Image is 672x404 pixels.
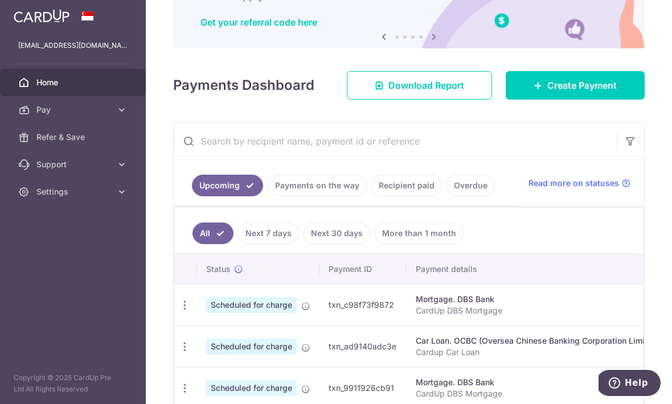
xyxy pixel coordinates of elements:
td: txn_ad9140adc3e [319,325,407,367]
div: Mortgage. DBS Bank [416,377,660,388]
span: Settings [36,186,112,197]
p: [EMAIL_ADDRESS][DOMAIN_NAME] [18,40,128,51]
span: Scheduled for charge [206,380,297,396]
span: Status [206,263,231,275]
a: Next 7 days [238,222,299,244]
a: Download Report [347,71,492,100]
div: Car Loan. OCBC (Oversea Chinese Banking Corporation Limited) [416,335,660,347]
iframe: Opens a widget where you can find more information [599,370,661,398]
p: CardUp DBS Mortgage [416,388,660,399]
a: Next 30 days [304,222,370,244]
h4: Payments Dashboard [173,75,314,96]
span: Home [36,77,112,88]
span: Scheduled for charge [206,297,297,313]
p: Cardup Car Loan [416,347,660,358]
th: Payment details [407,254,669,284]
span: Refer & Save [36,131,112,143]
span: Pay [36,104,112,116]
a: Payments on the way [268,175,367,196]
a: Read more on statuses [528,178,630,189]
a: Upcoming [192,175,263,196]
p: CardUp DBS Mortgage [416,305,660,316]
span: Create Payment [547,79,617,92]
img: CardUp [14,9,69,23]
a: Get your referral code here [200,17,317,28]
input: Search by recipient name, payment id or reference [174,123,617,159]
span: Support [36,159,112,170]
span: Download Report [388,79,464,92]
a: More than 1 month [375,222,464,244]
td: txn_c98f73f9872 [319,284,407,325]
a: Recipient paid [371,175,442,196]
div: Mortgage. DBS Bank [416,294,660,305]
a: All [192,222,233,244]
a: Overdue [446,175,495,196]
span: Scheduled for charge [206,339,297,354]
th: Payment ID [319,254,407,284]
a: Create Payment [506,71,645,100]
span: Read more on statuses [528,178,619,189]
